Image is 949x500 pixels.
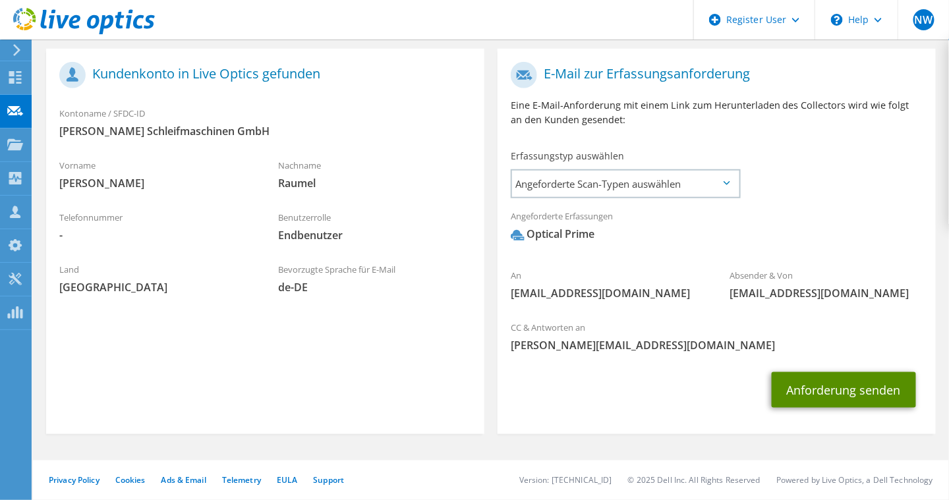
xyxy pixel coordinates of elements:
[511,338,923,352] span: [PERSON_NAME][EMAIL_ADDRESS][DOMAIN_NAME]
[278,176,471,190] span: Raumel
[49,474,100,486] a: Privacy Policy
[628,474,761,486] li: © 2025 Dell Inc. All Rights Reserved
[519,474,612,486] li: Version: [TECHNICAL_ID]
[716,262,935,307] div: Absender & Von
[222,474,261,486] a: Telemetry
[913,9,935,30] span: NW
[265,204,484,249] div: Benutzerrolle
[161,474,206,486] a: Ads & Email
[498,314,936,359] div: CC & Antworten an
[46,152,265,197] div: Vorname
[59,62,465,88] h1: Kundenkonto in Live Optics gefunden
[730,286,922,300] span: [EMAIL_ADDRESS][DOMAIN_NAME]
[278,228,471,242] span: Endbenutzer
[277,474,297,486] a: EULA
[313,474,344,486] a: Support
[59,176,252,190] span: [PERSON_NAME]
[115,474,146,486] a: Cookies
[776,474,933,486] li: Powered by Live Optics, a Dell Technology
[59,228,252,242] span: -
[46,204,265,249] div: Telefonnummer
[831,14,843,26] svg: \n
[511,98,923,127] p: Eine E-Mail-Anforderung mit einem Link zum Herunterladen des Collectors wird wie folgt an den Kun...
[512,171,739,197] span: Angeforderte Scan-Typen auswählen
[498,262,716,307] div: An
[498,202,936,255] div: Angeforderte Erfassungen
[265,152,484,197] div: Nachname
[59,280,252,294] span: [GEOGRAPHIC_DATA]
[511,286,703,300] span: [EMAIL_ADDRESS][DOMAIN_NAME]
[46,99,484,145] div: Kontoname / SFDC-ID
[772,372,916,408] button: Anforderung senden
[278,280,471,294] span: de-DE
[511,227,594,242] div: Optical Prime
[59,124,471,138] span: [PERSON_NAME] Schleifmaschinen GmbH
[511,150,624,163] label: Erfassungstyp auswählen
[46,256,265,301] div: Land
[511,62,916,88] h1: E-Mail zur Erfassungsanforderung
[265,256,484,301] div: Bevorzugte Sprache für E-Mail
